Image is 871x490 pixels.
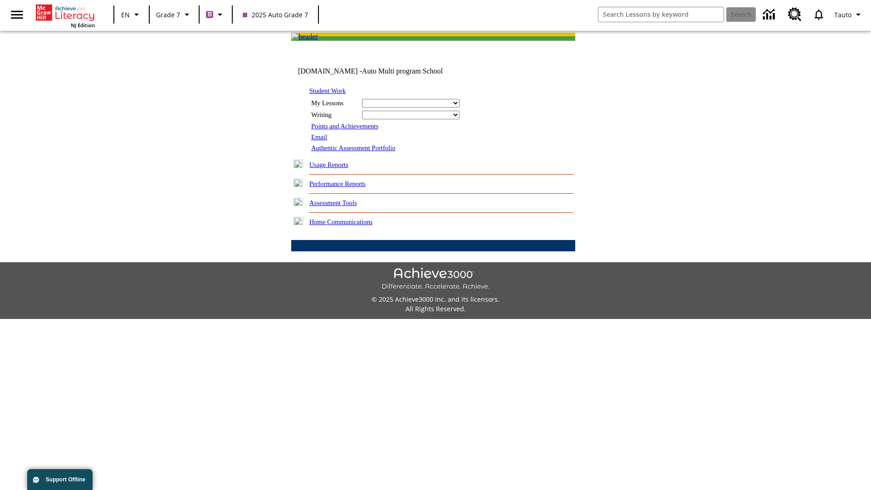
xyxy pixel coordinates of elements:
[311,144,396,152] a: Authentic Assessment Portfolio
[4,1,30,28] button: Open side menu
[27,469,93,490] button: Support Offline
[291,33,318,41] img: header
[294,86,303,94] img: minus.gif
[298,67,465,75] td: [DOMAIN_NAME] -
[382,268,489,291] img: Achieve3000 Differentiate Accelerate Achieve
[294,160,303,168] img: plus.gif
[311,133,327,141] a: Email
[243,10,308,20] span: 2025 Auto Grade 7
[121,10,130,20] span: EN
[46,476,85,483] span: Support Offline
[311,99,357,107] div: My Lessons
[309,87,346,94] a: Student Work
[783,2,807,27] a: Resource Center, Will open in new tab
[294,179,303,187] img: plus.gif
[152,6,196,23] button: Grade: Grade 7, Select a grade
[36,3,95,29] div: Home
[156,10,180,20] span: Grade 7
[309,180,366,187] a: Performance Reports
[598,7,724,22] input: search field
[294,198,303,206] img: plus.gif
[807,3,831,26] a: Notifications
[831,6,867,23] button: Profile/Settings
[834,10,851,20] span: Tauto
[117,6,146,23] button: Language: EN, Select a language
[758,2,783,27] a: Data Center
[294,217,303,225] img: plus.gif
[208,9,212,20] span: B
[71,22,95,29] span: NJ Edition
[311,122,378,130] a: Points and Achievements
[309,218,373,225] a: Home Communications
[309,199,357,206] a: Assessment Tools
[311,111,357,119] div: Writing
[202,6,229,23] button: Boost Class color is purple. Change class color
[309,161,348,168] a: Usage Reports
[362,67,443,75] nobr: Auto Multi program School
